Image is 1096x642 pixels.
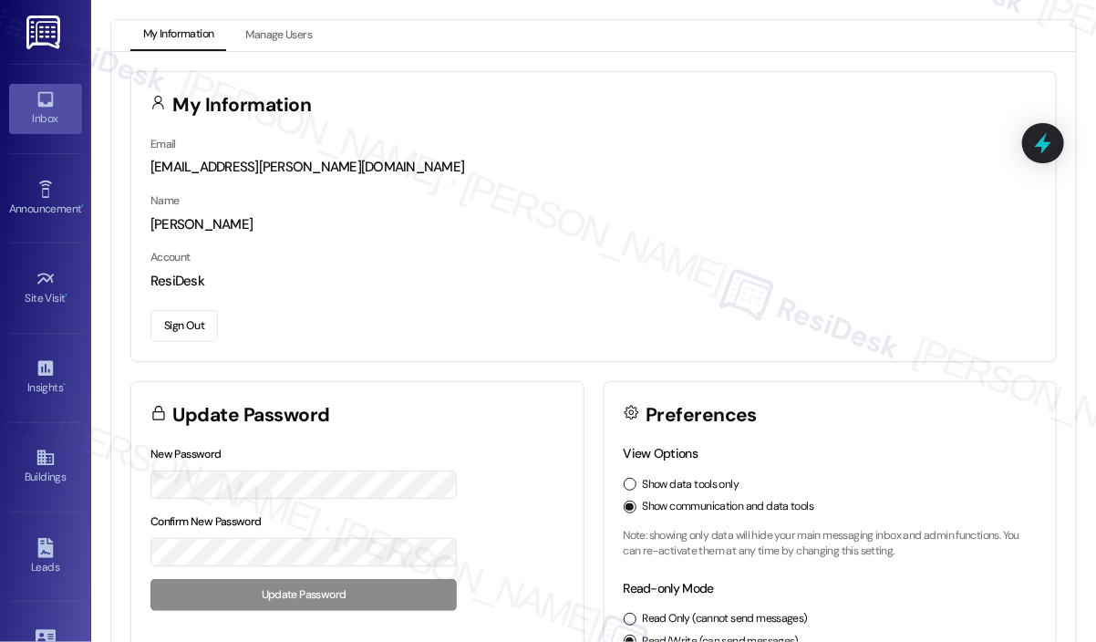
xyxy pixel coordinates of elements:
[9,442,82,492] a: Buildings
[624,445,698,461] label: View Options
[150,250,191,264] label: Account
[233,20,325,51] button: Manage Users
[150,158,1037,177] div: [EMAIL_ADDRESS][PERSON_NAME][DOMAIN_NAME]
[9,353,82,402] a: Insights •
[9,84,82,133] a: Inbox
[9,264,82,313] a: Site Visit •
[643,611,808,627] label: Read Only (cannot send messages)
[130,20,226,51] button: My Information
[646,406,757,425] h3: Preferences
[150,447,222,461] label: New Password
[9,533,82,582] a: Leads
[150,137,176,151] label: Email
[63,378,66,391] span: •
[150,514,262,529] label: Confirm New Password
[624,528,1038,560] p: Note: showing only data will hide your main messaging inbox and admin functions. You can re-activ...
[624,580,714,596] label: Read-only Mode
[173,96,312,115] h3: My Information
[643,499,814,515] label: Show communication and data tools
[81,200,84,212] span: •
[150,310,218,342] button: Sign Out
[643,477,739,493] label: Show data tools only
[66,289,68,302] span: •
[150,193,180,208] label: Name
[150,272,1037,291] div: ResiDesk
[173,406,330,425] h3: Update Password
[150,215,1037,234] div: [PERSON_NAME]
[26,16,64,49] img: ResiDesk Logo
